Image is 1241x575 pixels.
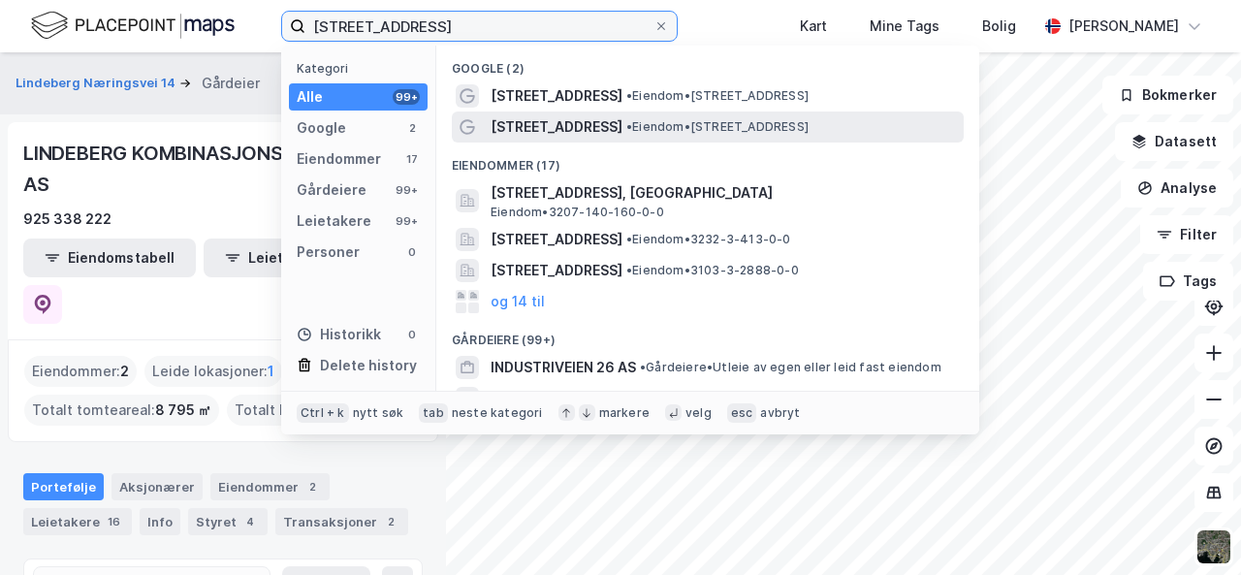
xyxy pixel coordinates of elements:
div: 925 338 222 [23,208,111,231]
div: Totalt byggareal : [227,395,415,426]
span: 2 [120,360,129,383]
div: [PERSON_NAME] [1068,15,1179,38]
div: tab [419,403,448,423]
div: Personer [297,240,360,264]
span: Eiendom • 3103-3-2888-0-0 [626,263,799,278]
span: • [626,263,632,277]
span: [STREET_ADDRESS] [491,228,622,251]
div: Kategori [297,61,428,76]
div: Bolig [982,15,1016,38]
span: Gårdeiere • Utleie av egen eller leid fast eiendom [640,360,941,375]
button: Bokmerker [1102,76,1233,114]
div: 99+ [393,182,420,198]
span: [STREET_ADDRESS] [491,115,622,139]
span: 8 795 ㎡ [155,399,211,422]
div: Gårdeier [202,72,260,95]
div: 4 [240,512,260,531]
div: neste kategori [452,405,543,421]
span: • [626,88,632,103]
button: Filter [1140,215,1233,254]
div: Leietakere [23,508,132,535]
div: Google (2) [436,46,979,80]
div: 2 [381,512,400,531]
div: markere [599,405,650,421]
div: Eiendommer : [24,356,137,387]
div: Leide lokasjoner : [144,356,282,387]
button: Analyse [1121,169,1233,208]
div: Aksjonærer [111,473,203,500]
iframe: Chat Widget [1144,482,1241,575]
div: velg [685,405,712,421]
span: Eiendom • [STREET_ADDRESS] [626,88,809,104]
button: Datasett [1115,122,1233,161]
div: Info [140,508,180,535]
span: Eiendom • 3207-140-160-0-0 [491,205,664,220]
span: INDUSTRIVEGEN 26 AS [491,387,643,410]
span: • [626,119,632,134]
button: Tags [1143,262,1233,301]
div: Google [297,116,346,140]
span: Eiendom • [STREET_ADDRESS] [626,119,809,135]
div: Eiendommer (17) [436,143,979,177]
span: [STREET_ADDRESS] [491,84,622,108]
div: Totalt tomteareal : [24,395,219,426]
span: INDUSTRIVEIEN 26 AS [491,356,636,379]
div: Ctrl + k [297,403,349,423]
div: Gårdeiere [297,178,366,202]
div: 0 [404,327,420,342]
button: Eiendomstabell [23,239,196,277]
div: 17 [404,151,420,167]
div: LINDEBERG KOMBINASJONSEIENDOM AS [23,138,392,200]
button: og 14 til [491,290,545,313]
div: Kart [800,15,827,38]
div: Eiendommer [297,147,381,171]
div: Historikk [297,323,381,346]
input: Søk på adresse, matrikkel, gårdeiere, leietakere eller personer [305,12,653,41]
div: Delete history [320,354,417,377]
img: logo.f888ab2527a4732fd821a326f86c7f29.svg [31,9,235,43]
div: avbryt [760,405,800,421]
span: [STREET_ADDRESS], [GEOGRAPHIC_DATA] [491,181,956,205]
div: 99+ [393,89,420,105]
div: esc [727,403,757,423]
div: 2 [302,477,322,496]
span: 1 [268,360,274,383]
div: Alle [297,85,323,109]
div: Portefølje [23,473,104,500]
div: Transaksjoner [275,508,408,535]
div: Eiendommer [210,473,330,500]
div: Leietakere [297,209,371,233]
span: • [626,232,632,246]
span: Eiendom • 3232-3-413-0-0 [626,232,791,247]
div: 2 [404,120,420,136]
button: Lindeberg Næringsvei 14 [16,74,179,93]
div: Gårdeiere (99+) [436,317,979,352]
div: nytt søk [353,405,404,421]
span: [STREET_ADDRESS] [491,259,622,282]
div: 99+ [393,213,420,229]
div: 16 [104,512,124,531]
div: 0 [404,244,420,260]
div: Mine Tags [870,15,939,38]
span: • [640,360,646,374]
div: Kontrollprogram for chat [1144,482,1241,575]
div: Styret [188,508,268,535]
button: Leietakertabell [204,239,376,277]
